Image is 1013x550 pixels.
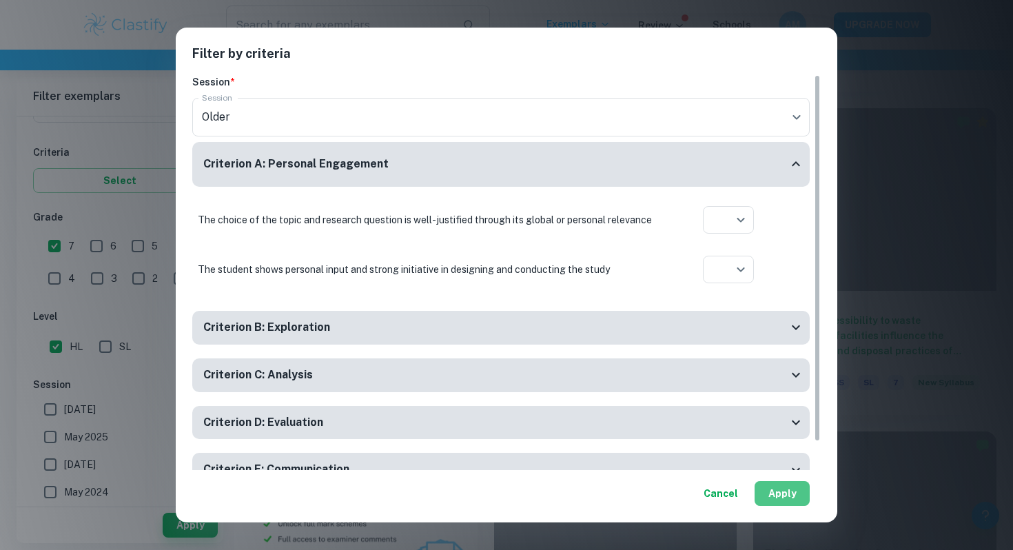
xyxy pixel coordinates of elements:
h2: Filter by criteria [192,44,821,74]
div: Older [192,98,810,136]
div: Criterion E: Communication [192,453,810,487]
div: Criterion D: Evaluation [192,406,810,440]
div: Criterion B: Exploration [192,311,810,345]
div: Criterion A: Personal Engagement [192,142,810,187]
h6: Session [192,74,810,90]
div: Criterion C: Analysis [192,358,810,392]
h6: Criterion D: Evaluation [203,414,323,431]
button: Cancel [698,481,744,506]
p: The choice of the topic and research question is well-justified through its global or personal re... [198,212,653,227]
h6: Criterion A: Personal Engagement [203,156,389,173]
label: Session [202,92,232,103]
button: Apply [755,481,810,506]
h6: Criterion B: Exploration [203,319,330,336]
h6: Criterion E: Communication [203,461,349,478]
h6: Criterion C: Analysis [203,367,313,384]
p: The student shows personal input and strong initiative in designing and conducting the study [198,262,653,277]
